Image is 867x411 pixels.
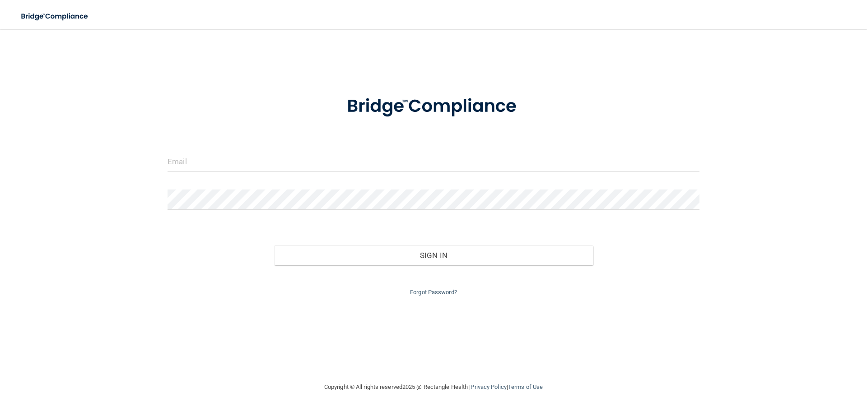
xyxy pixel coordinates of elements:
[328,83,539,130] img: bridge_compliance_login_screen.278c3ca4.svg
[471,383,506,390] a: Privacy Policy
[711,347,856,383] iframe: Drift Widget Chat Controller
[168,152,699,172] input: Email
[274,245,593,265] button: Sign In
[508,383,543,390] a: Terms of Use
[410,289,457,296] a: Forgot Password?
[269,373,598,402] div: Copyright © All rights reserved 2025 @ Rectangle Health | |
[14,7,97,26] img: bridge_compliance_login_screen.278c3ca4.svg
